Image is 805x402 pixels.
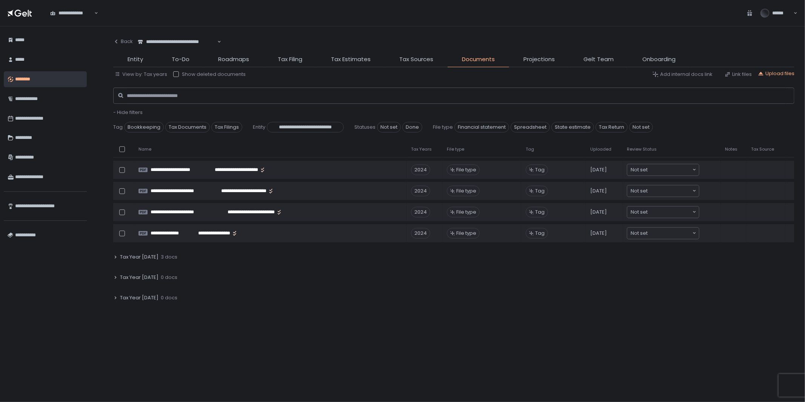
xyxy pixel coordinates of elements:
[462,55,495,64] span: Documents
[631,208,648,216] span: Not set
[535,166,545,173] span: Tag
[535,209,545,216] span: Tag
[590,230,607,237] span: [DATE]
[399,55,433,64] span: Tax Sources
[648,208,692,216] input: Search for option
[402,122,422,132] span: Done
[411,207,430,217] div: 2024
[165,122,210,132] span: Tax Documents
[627,146,657,152] span: Review Status
[631,187,648,195] span: Not set
[120,254,159,260] span: Tax Year [DATE]
[642,55,676,64] span: Onboarding
[172,55,189,64] span: To-Do
[456,188,476,194] span: File type
[758,70,794,77] button: Upload files
[627,164,699,176] div: Search for option
[535,188,545,194] span: Tag
[161,294,177,301] span: 0 docs
[128,55,143,64] span: Entity
[627,206,699,218] div: Search for option
[218,55,249,64] span: Roadmaps
[629,122,653,132] span: Not set
[535,230,545,237] span: Tag
[590,209,607,216] span: [DATE]
[596,122,628,132] span: Tax Return
[456,166,476,173] span: File type
[115,71,167,78] button: View by: Tax years
[113,124,123,131] span: Tag
[278,55,302,64] span: Tax Filing
[124,122,164,132] span: Bookkeeping
[454,122,509,132] span: Financial statement
[411,186,430,196] div: 2024
[590,166,607,173] span: [DATE]
[627,185,699,197] div: Search for option
[648,229,692,237] input: Search for option
[113,38,133,45] div: Back
[113,34,133,49] button: Back
[411,146,432,152] span: Tax Years
[93,9,94,17] input: Search for option
[161,254,177,260] span: 3 docs
[583,55,614,64] span: Gelt Team
[725,71,752,78] button: Link files
[648,166,692,174] input: Search for option
[447,146,464,152] span: File type
[456,230,476,237] span: File type
[253,124,265,131] span: Entity
[551,122,594,132] span: State estimate
[331,55,371,64] span: Tax Estimates
[631,166,648,174] span: Not set
[45,5,98,21] div: Search for option
[411,228,430,239] div: 2024
[627,228,699,239] div: Search for option
[411,165,430,175] div: 2024
[120,294,159,301] span: Tax Year [DATE]
[523,55,555,64] span: Projections
[653,71,713,78] button: Add internal docs link
[590,146,611,152] span: Uploaded
[377,122,401,132] span: Not set
[590,188,607,194] span: [DATE]
[648,187,692,195] input: Search for option
[120,274,159,281] span: Tax Year [DATE]
[433,124,453,131] span: File type
[139,146,151,152] span: Name
[526,146,534,152] span: Tag
[725,146,738,152] span: Notes
[354,124,376,131] span: Statuses
[211,122,242,132] span: Tax Filings
[161,274,177,281] span: 0 docs
[456,209,476,216] span: File type
[133,34,221,50] div: Search for option
[216,38,217,46] input: Search for option
[751,146,774,152] span: Tax Source
[511,122,550,132] span: Spreadsheet
[113,109,143,116] button: - Hide filters
[631,229,648,237] span: Not set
